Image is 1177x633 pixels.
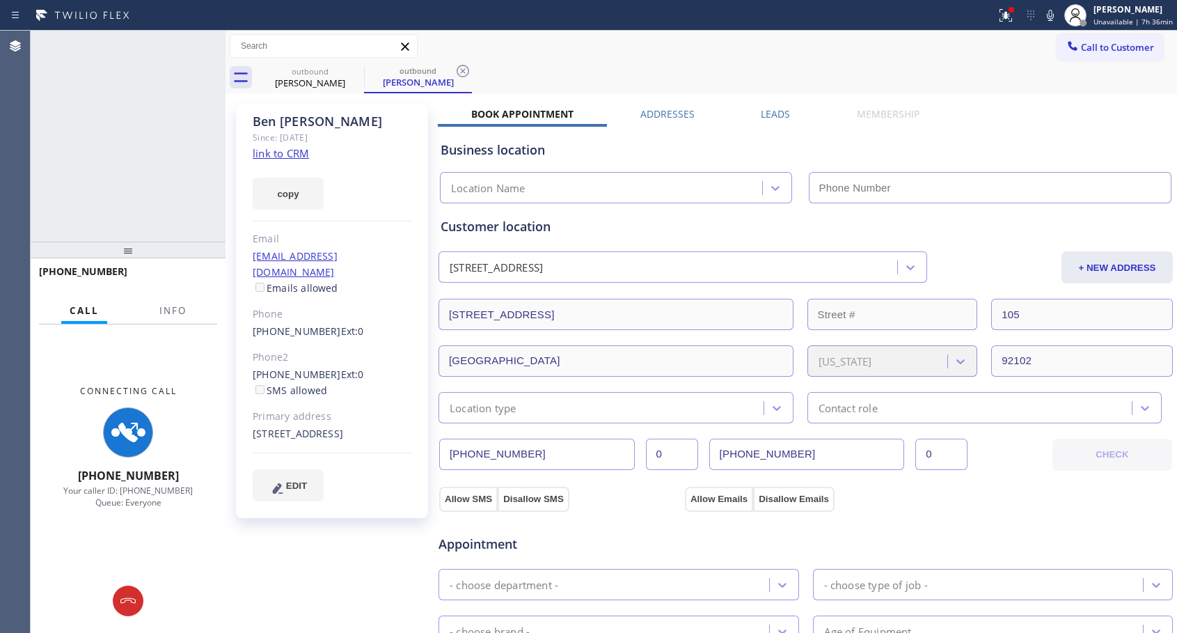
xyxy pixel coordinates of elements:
div: - choose type of job - [824,577,928,593]
a: [EMAIL_ADDRESS][DOMAIN_NAME] [253,249,338,279]
div: Ben [PERSON_NAME] [253,114,412,130]
button: Allow SMS [439,487,498,512]
button: Allow Emails [685,487,753,512]
div: Customer location [441,217,1171,236]
input: Ext. [646,439,698,470]
span: Your caller ID: [PHONE_NUMBER] Queue: Everyone [63,485,193,508]
label: Leads [761,107,790,120]
button: Call to Customer [1057,34,1163,61]
label: Addresses [640,107,695,120]
button: EDIT [253,469,324,501]
input: Phone Number [809,172,1172,203]
button: Info [151,297,195,325]
div: [STREET_ADDRESS] [450,260,543,276]
div: outbound [365,65,471,76]
div: Business location [441,141,1171,159]
span: Unavailable | 7h 36min [1093,17,1173,26]
button: Disallow SMS [498,487,569,512]
button: Disallow Emails [753,487,835,512]
label: Membership [857,107,919,120]
input: Phone Number 2 [709,439,905,470]
div: Location Name [451,180,526,196]
div: Ben Rodgers [258,62,363,93]
span: Call [70,304,99,317]
span: Connecting Call [80,385,177,397]
div: [STREET_ADDRESS] [253,426,412,442]
span: EDIT [286,480,307,491]
button: copy [253,178,324,210]
button: Mute [1041,6,1060,25]
div: Since: [DATE] [253,130,412,146]
div: Primary address [253,409,412,425]
input: City [439,345,793,377]
span: [PHONE_NUMBER] [78,468,179,483]
div: - choose department - [450,577,558,593]
a: [PHONE_NUMBER] [253,325,341,338]
div: [PERSON_NAME] [365,76,471,88]
label: SMS allowed [253,384,327,397]
div: Email [253,231,412,247]
input: Apt. # [991,299,1173,330]
span: Call to Customer [1081,41,1154,54]
input: Address [439,299,793,330]
div: Contact role [819,400,878,416]
div: Phone [253,306,412,322]
div: [PERSON_NAME] [258,77,363,89]
span: Appointment [439,535,681,554]
input: SMS allowed [255,385,264,394]
button: + NEW ADDRESS [1061,251,1173,283]
div: outbound [258,66,363,77]
input: Phone Number [439,439,635,470]
input: ZIP [991,345,1173,377]
button: Call [61,297,107,325]
span: Ext: 0 [341,368,364,381]
label: Book Appointment [471,107,574,120]
span: Ext: 0 [341,325,364,338]
button: Hang up [113,586,143,616]
a: [PHONE_NUMBER] [253,368,341,381]
div: Ben Rodgers [365,62,471,92]
input: Search [230,35,417,57]
button: CHECK [1052,439,1172,471]
input: Emails allowed [255,283,264,292]
span: [PHONE_NUMBER] [39,265,127,278]
div: Phone2 [253,350,412,366]
label: Emails allowed [253,281,338,295]
div: [PERSON_NAME] [1093,3,1173,15]
input: Street # [807,299,978,330]
div: Location type [450,400,516,416]
a: link to CRM [253,146,309,160]
input: Ext. 2 [915,439,967,470]
span: Info [159,304,187,317]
